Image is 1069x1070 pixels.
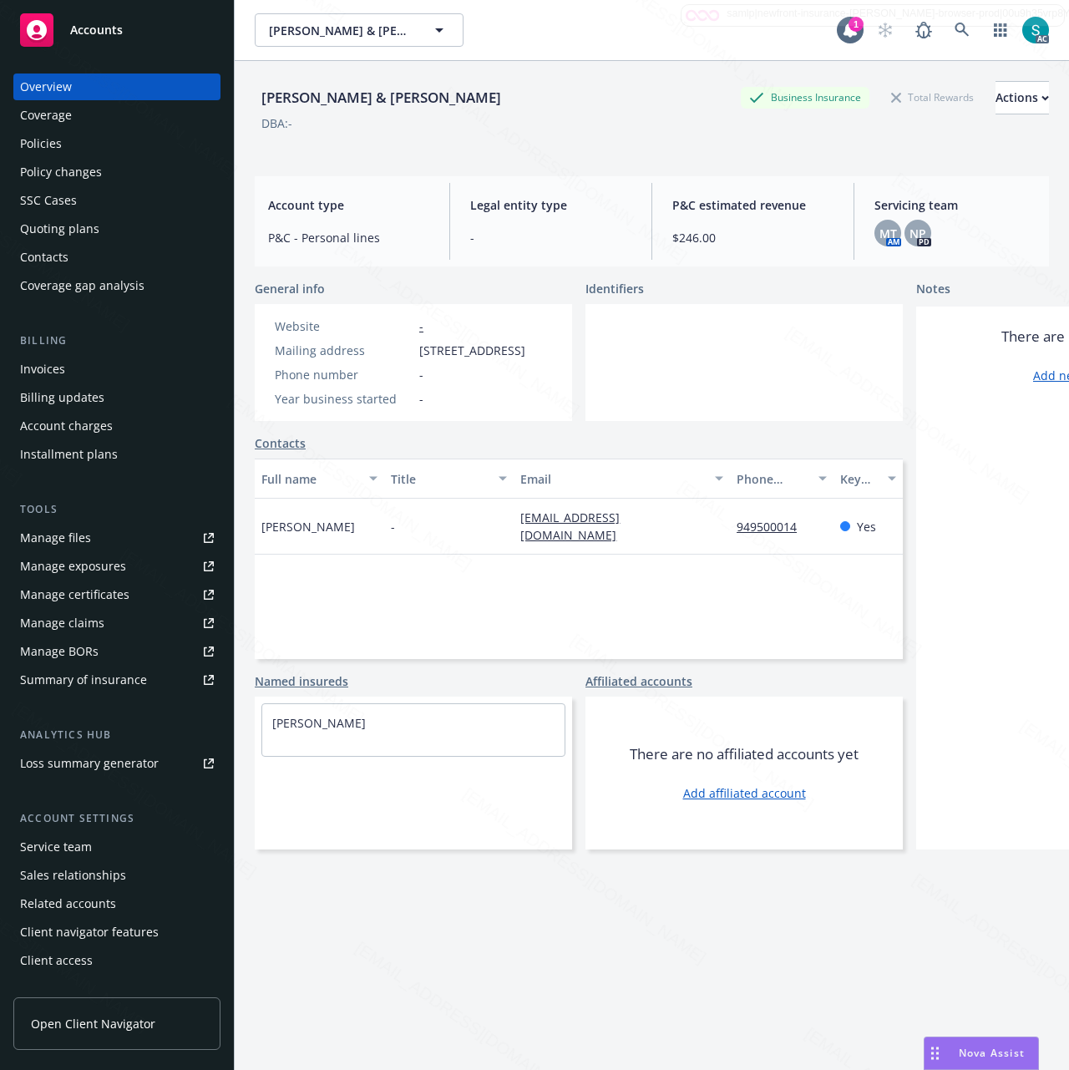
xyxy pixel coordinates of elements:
a: Accounts [13,7,220,53]
div: Phone number [275,366,413,383]
a: Installment plans [13,441,220,468]
span: Accounts [70,23,123,37]
span: Notes [916,280,950,300]
div: 1 [849,17,864,32]
span: Legal entity type [470,196,631,214]
a: [PERSON_NAME] [272,715,366,731]
span: - [419,390,423,408]
button: Phone number [730,459,833,499]
button: Email [514,459,730,499]
div: Key contact [840,470,878,488]
div: Quoting plans [20,216,99,242]
img: photo [1022,17,1049,43]
a: Add affiliated account [683,784,806,802]
a: Policy changes [13,159,220,185]
div: SSC Cases [20,187,77,214]
span: - [419,366,423,383]
button: Actions [996,81,1049,114]
a: Account charges [13,413,220,439]
a: Coverage [13,102,220,129]
a: Related accounts [13,890,220,917]
div: Drag to move [925,1037,945,1069]
div: Coverage gap analysis [20,272,144,299]
a: Policies [13,130,220,157]
div: Loss summary generator [20,750,159,777]
a: Affiliated accounts [585,672,692,690]
span: $246.00 [672,229,833,246]
div: Billing [13,332,220,349]
span: NP [909,225,926,242]
div: Billing updates [20,384,104,411]
span: - [470,229,631,246]
div: Tools [13,501,220,518]
a: Named insureds [255,672,348,690]
span: MT [879,225,897,242]
div: Year business started [275,390,413,408]
a: - [419,318,423,334]
button: [PERSON_NAME] & [PERSON_NAME] [255,13,464,47]
div: Installment plans [20,441,118,468]
a: SSC Cases [13,187,220,214]
span: Open Client Navigator [31,1015,155,1032]
div: Client navigator features [20,919,159,946]
a: Search [945,13,979,47]
div: Email [520,470,705,488]
div: Manage claims [20,610,104,636]
div: Overview [20,74,72,100]
div: Manage exposures [20,553,126,580]
button: Full name [255,459,384,499]
a: Manage certificates [13,581,220,608]
div: Policies [20,130,62,157]
a: [EMAIL_ADDRESS][DOMAIN_NAME] [520,510,630,543]
span: Yes [857,518,876,535]
span: - [391,518,395,535]
div: Business Insurance [741,87,869,108]
div: Phone number [737,470,808,488]
a: Client navigator features [13,919,220,946]
span: Nova Assist [959,1046,1025,1060]
span: Servicing team [874,196,1036,214]
span: [PERSON_NAME] [261,518,355,535]
a: Contacts [13,244,220,271]
a: 949500014 [737,519,810,535]
span: P&C estimated revenue [672,196,833,214]
div: Manage files [20,525,91,551]
a: Quoting plans [13,216,220,242]
span: Account type [268,196,429,214]
a: Manage files [13,525,220,551]
div: [PERSON_NAME] & [PERSON_NAME] [255,87,508,109]
a: Invoices [13,356,220,383]
div: Mailing address [275,342,413,359]
div: Service team [20,834,92,860]
button: Nova Assist [924,1037,1039,1070]
button: Key contact [833,459,903,499]
div: Policy changes [20,159,102,185]
a: Loss summary generator [13,750,220,777]
a: Manage exposures [13,553,220,580]
a: Summary of insurance [13,667,220,693]
a: Overview [13,74,220,100]
span: [PERSON_NAME] & [PERSON_NAME] [269,22,413,39]
div: Full name [261,470,359,488]
span: Identifiers [585,280,644,297]
a: Client access [13,947,220,974]
div: Manage certificates [20,581,129,608]
a: Manage BORs [13,638,220,665]
div: Title [391,470,489,488]
a: Start snowing [869,13,902,47]
a: Coverage gap analysis [13,272,220,299]
div: Total Rewards [883,87,982,108]
button: Title [384,459,514,499]
div: Contacts [20,244,68,271]
div: Website [275,317,413,335]
span: There are no affiliated accounts yet [630,744,859,764]
a: Switch app [984,13,1017,47]
a: Service team [13,834,220,860]
div: Manage BORs [20,638,99,665]
div: Invoices [20,356,65,383]
a: Contacts [255,434,306,452]
div: DBA: - [261,114,292,132]
span: [STREET_ADDRESS] [419,342,525,359]
div: Sales relationships [20,862,126,889]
